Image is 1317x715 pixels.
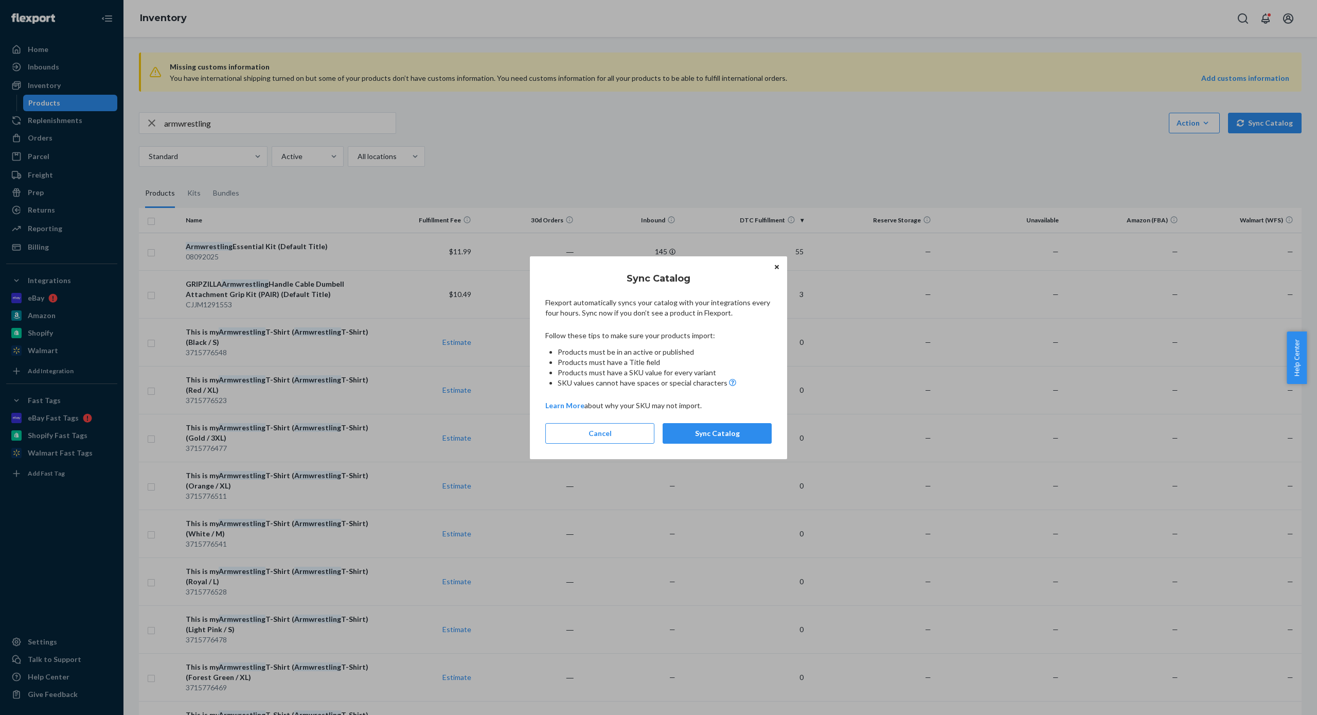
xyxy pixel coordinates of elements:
span: Products must be in an active or published [558,347,694,356]
a: Learn More [545,401,584,410]
button: Cancel [545,423,654,444]
p: about why your SKU may not import. [545,400,772,411]
button: Sync Catalog [663,423,772,444]
p: Flexport automatically syncs your catalog with your integrations every four hours. Sync now if yo... [545,298,772,318]
p: Follow these tips to make sure your products import: [545,330,772,341]
h2: Sync Catalog [545,272,772,285]
span: Products must have a Title field [558,358,660,367]
button: Close [772,261,782,273]
span: Products must have a SKU value for every variant [558,368,716,377]
span: SKU values cannot have spaces or special characters [558,378,727,388]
